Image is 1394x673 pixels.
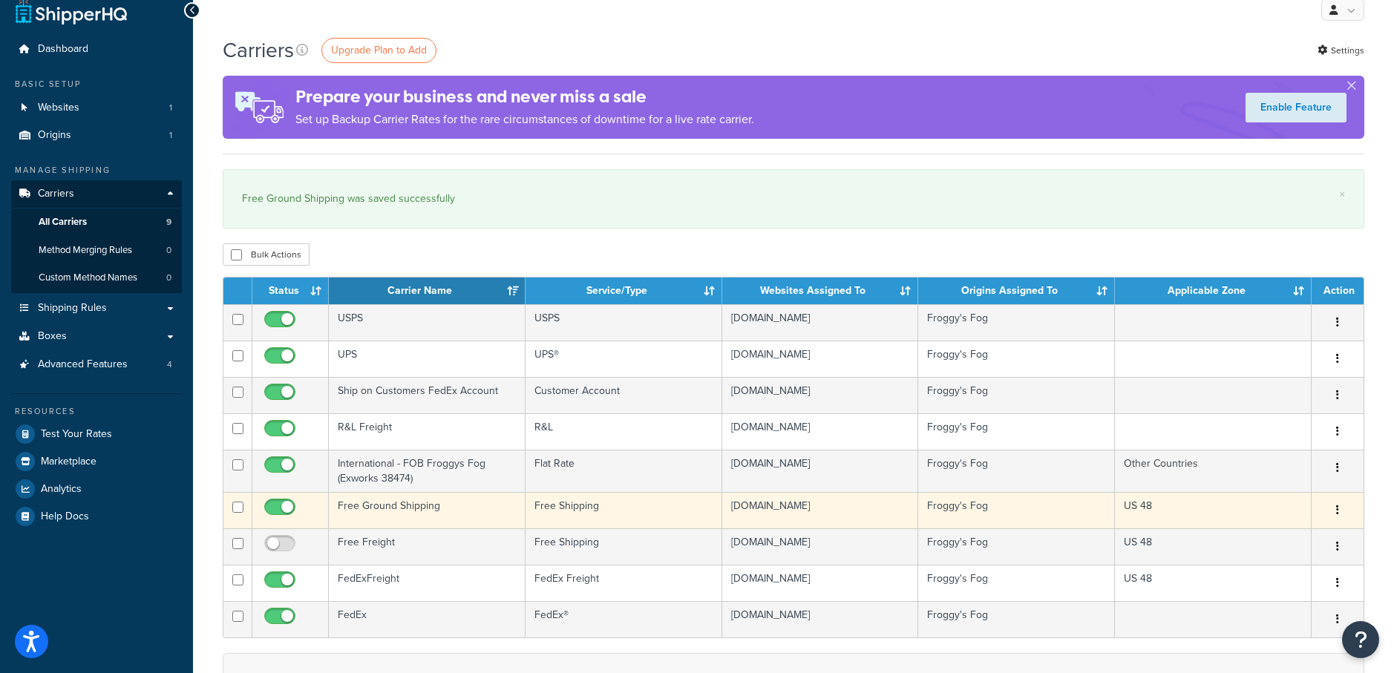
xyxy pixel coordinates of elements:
li: All Carriers [11,209,182,236]
a: Advanced Features 4 [11,351,182,378]
span: All Carriers [39,216,87,229]
h4: Prepare your business and never miss a sale [295,85,754,109]
span: 0 [166,272,171,284]
td: FedEx® [526,601,722,637]
td: Froggy's Fog [918,304,1115,341]
a: Settings [1318,40,1364,61]
span: Advanced Features [38,358,128,371]
a: Test Your Rates [11,421,182,447]
div: Resources [11,405,182,418]
li: Origins [11,122,182,149]
a: Dashboard [11,36,182,63]
td: [DOMAIN_NAME] [722,565,919,601]
li: Carriers [11,180,182,293]
span: Dashboard [38,43,88,56]
span: Test Your Rates [41,428,112,441]
td: Froggy's Fog [918,528,1115,565]
a: Enable Feature [1246,93,1346,122]
button: Open Resource Center [1342,621,1379,658]
th: Service/Type: activate to sort column ascending [526,278,722,304]
span: Marketplace [41,456,96,468]
td: Other Countries [1115,450,1312,492]
td: Customer Account [526,377,722,413]
td: Free Ground Shipping [329,492,526,528]
td: [DOMAIN_NAME] [722,450,919,492]
img: ad-rules-rateshop-fe6ec290ccb7230408bd80ed9643f0289d75e0ffd9eb532fc0e269fcd187b520.png [223,76,295,139]
span: Method Merging Rules [39,244,132,257]
td: Froggy's Fog [918,341,1115,377]
span: 4 [167,358,172,371]
td: R&L [526,413,722,450]
td: Free Shipping [526,528,722,565]
a: Origins 1 [11,122,182,149]
span: Origins [38,129,71,142]
td: Froggy's Fog [918,492,1115,528]
span: Boxes [38,330,67,343]
button: Bulk Actions [223,243,310,266]
th: Status: activate to sort column ascending [252,278,329,304]
li: Advanced Features [11,351,182,378]
a: Shipping Rules [11,295,182,322]
span: 1 [169,129,172,142]
td: Free Shipping [526,492,722,528]
td: [DOMAIN_NAME] [722,492,919,528]
td: Ship on Customers FedEx Account [329,377,526,413]
span: Analytics [41,483,82,496]
td: USPS [329,304,526,341]
a: Boxes [11,323,182,350]
a: Analytics [11,476,182,502]
span: Websites [38,102,79,114]
td: International - FOB Froggys Fog (Exworks 38474) [329,450,526,492]
span: Help Docs [41,511,89,523]
span: Upgrade Plan to Add [331,42,427,58]
td: [DOMAIN_NAME] [722,413,919,450]
td: US 48 [1115,528,1312,565]
span: 1 [169,102,172,114]
span: 0 [166,244,171,257]
td: UPS [329,341,526,377]
td: R&L Freight [329,413,526,450]
td: FedEx Freight [526,565,722,601]
li: Websites [11,94,182,122]
span: Custom Method Names [39,272,137,284]
td: Flat Rate [526,450,722,492]
a: Marketplace [11,448,182,475]
td: Froggy's Fog [918,450,1115,492]
li: Method Merging Rules [11,237,182,264]
td: Froggy's Fog [918,377,1115,413]
td: Free Freight [329,528,526,565]
th: Origins Assigned To: activate to sort column ascending [918,278,1115,304]
a: Method Merging Rules 0 [11,237,182,264]
td: US 48 [1115,565,1312,601]
td: UPS® [526,341,722,377]
td: Froggy's Fog [918,601,1115,637]
a: All Carriers 9 [11,209,182,236]
th: Applicable Zone: activate to sort column ascending [1115,278,1312,304]
td: Froggy's Fog [918,413,1115,450]
td: FedEx [329,601,526,637]
a: × [1339,188,1345,200]
p: Set up Backup Carrier Rates for the rare circumstances of downtime for a live rate carrier. [295,109,754,130]
div: Free Ground Shipping was saved successfully [242,188,1345,209]
span: 9 [166,216,171,229]
td: USPS [526,304,722,341]
div: Basic Setup [11,78,182,91]
td: FedExFreight [329,565,526,601]
span: Shipping Rules [38,302,107,315]
td: US 48 [1115,492,1312,528]
td: [DOMAIN_NAME] [722,377,919,413]
th: Websites Assigned To: activate to sort column ascending [722,278,919,304]
a: Upgrade Plan to Add [321,38,436,63]
th: Carrier Name: activate to sort column ascending [329,278,526,304]
li: Custom Method Names [11,264,182,292]
a: Custom Method Names 0 [11,264,182,292]
div: Manage Shipping [11,164,182,177]
a: Help Docs [11,503,182,530]
td: [DOMAIN_NAME] [722,341,919,377]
